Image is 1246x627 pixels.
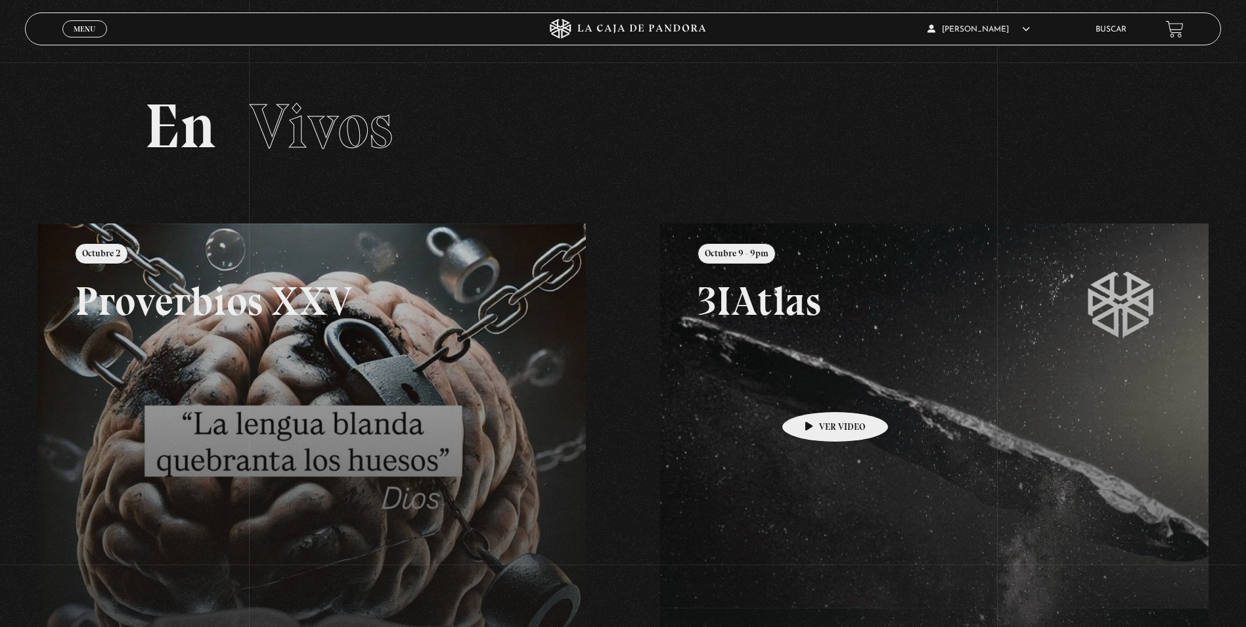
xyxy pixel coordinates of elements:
span: Menu [74,25,95,33]
span: Vivos [250,89,393,164]
h2: En [145,95,1101,158]
a: View your shopping cart [1166,20,1184,38]
span: [PERSON_NAME] [927,26,1030,34]
span: Cerrar [70,36,100,45]
a: Buscar [1096,26,1126,34]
